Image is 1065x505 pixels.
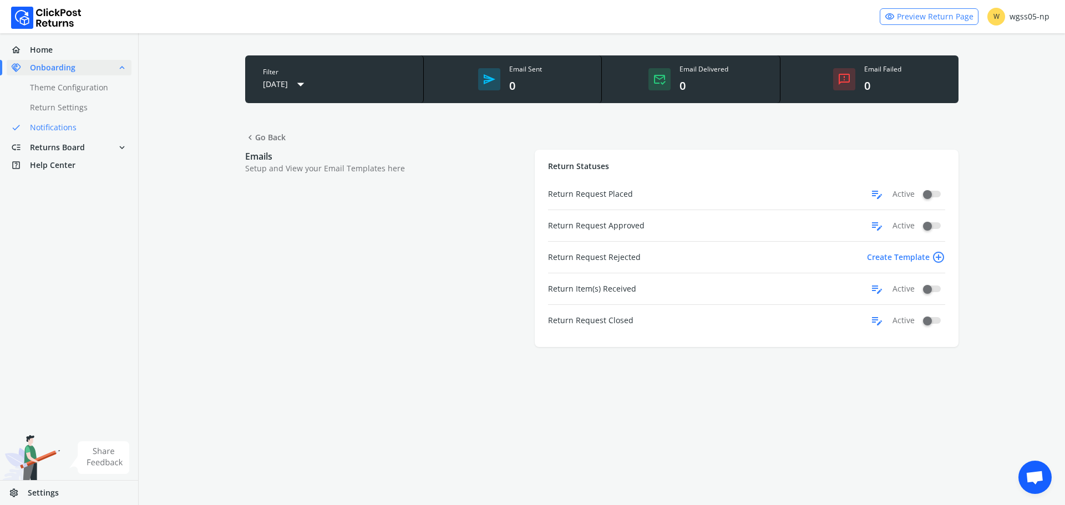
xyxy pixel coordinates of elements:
[509,65,542,74] div: Email Sent
[69,441,130,474] img: share feedback
[11,140,30,155] span: low_priority
[548,161,945,172] p: Return Statuses
[292,74,309,94] span: arrow_drop_down
[117,60,127,75] span: expand_less
[28,487,59,498] span: Settings
[30,160,75,171] span: Help Center
[11,157,30,173] span: help_center
[7,120,145,135] a: doneNotifications
[864,78,901,94] div: 0
[9,485,28,501] span: settings
[11,120,21,135] span: done
[11,7,82,29] img: Logo
[7,80,145,95] a: Theme Configuration
[548,252,641,263] span: Return Request Rejected
[679,65,728,74] div: Email Delivered
[548,283,636,294] span: Return Item(s) Received
[7,157,131,173] a: help_centerHelp Center
[987,8,1005,25] span: W
[245,130,286,145] span: Go Back
[987,8,1049,25] div: wgss05-np
[892,283,915,294] span: Active
[11,60,30,75] span: handshake
[870,312,884,329] span: edit_note
[245,150,524,163] p: Emails
[1018,461,1052,494] div: Open chat
[867,248,945,266] span: Create Template
[30,142,85,153] span: Returns Board
[509,78,542,94] div: 0
[548,220,645,231] span: Return Request Approved
[30,62,75,73] span: Onboarding
[245,130,255,145] span: chevron_left
[548,188,633,200] span: Return Request Placed
[870,217,884,234] span: edit_note
[11,42,30,58] span: home
[892,220,915,231] span: Active
[864,65,901,74] div: Email Failed
[892,315,915,326] span: Active
[892,188,915,200] span: Active
[117,140,127,155] span: expand_more
[932,248,945,266] span: add_circle_outline
[30,44,53,55] span: Home
[679,78,728,94] div: 0
[870,280,884,298] span: edit_note
[245,163,524,174] p: Setup and View your Email Templates here
[254,74,414,94] button: [DATE]arrow_drop_down
[548,315,633,326] span: Return Request Closed
[254,68,414,76] div: Filter
[870,185,884,203] span: edit_note
[885,9,895,24] span: visibility
[880,8,978,25] a: visibilityPreview Return Page
[7,100,145,115] a: Return Settings
[7,42,131,58] a: homeHome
